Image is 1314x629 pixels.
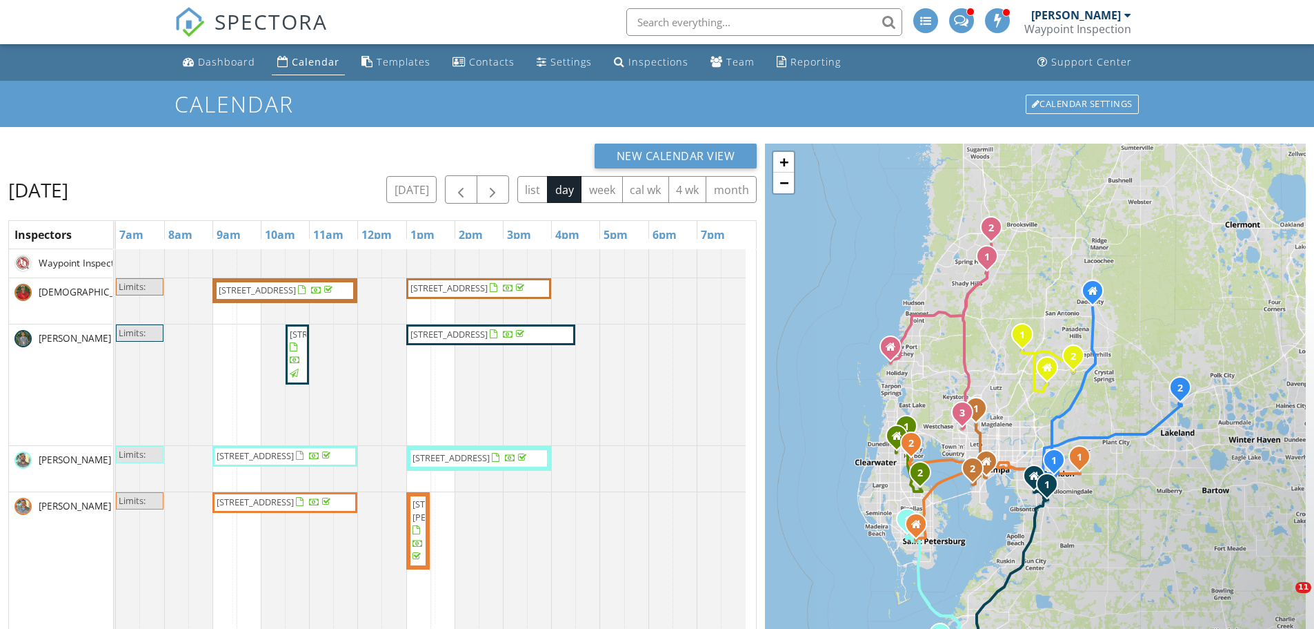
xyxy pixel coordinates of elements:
span: [STREET_ADDRESS] [217,496,294,508]
div: 170 Voltaire Dr, Spring Hill, FL 34609 [987,256,995,264]
i: 3 [959,409,965,418]
h2: [DATE] [8,176,68,204]
div: 4205 Wayside Willow Ct, Tampa, FL 33618 [976,408,984,416]
i: 2 [1071,352,1076,362]
div: Waypoint Inspection [1024,22,1131,36]
div: Contacts [469,55,515,68]
a: 10am [261,224,299,246]
span: [STREET_ADDRESS] [219,284,296,296]
i: 1 [1019,331,1025,340]
button: cal wk [622,176,669,203]
div: Settings [550,55,592,68]
span: Limits: [119,494,146,507]
div: 720 Westwood Cir, Brandon, FL 33511 [1054,460,1062,468]
div: 9014 Mountain Magnolia Dr, Riverview FL 33578 [1034,476,1042,484]
a: Reporting [771,50,846,75]
a: 7pm [697,224,728,246]
span: [DEMOGRAPHIC_DATA][PERSON_NAME] [36,285,216,299]
a: Dashboard [177,50,261,75]
span: Limits: [119,448,146,461]
input: Search everything... [626,8,902,36]
i: 1 [984,253,990,262]
button: Previous day [445,175,477,204]
span: Limits: [119,280,146,293]
button: Next day [477,175,509,204]
div: 15307 state st Brooksville FL 34604, Brooksville, FL 34601 [991,227,999,235]
i: 1 [1051,456,1057,466]
div: Dashboard [198,55,255,68]
i: 2 [970,465,975,474]
span: Waypoint Inspection [36,256,130,270]
img: jim_parsons_1.jpeg [14,498,32,515]
div: Templates [377,55,430,68]
div: [PERSON_NAME] [1031,8,1121,22]
i: 2 [988,224,994,233]
i: 1 [973,405,979,414]
i: 2 [1177,384,1183,394]
a: Team [705,50,760,75]
button: [DATE] [386,176,437,203]
a: 6pm [649,224,680,246]
div: 1932 Meadow Dr, Clearwater Fl 33763 [897,436,905,444]
a: 2pm [455,224,486,246]
button: week [581,176,623,203]
span: [STREET_ADDRESS] [410,282,488,294]
a: 11am [310,224,347,246]
span: [STREET_ADDRESS] [217,449,294,462]
div: 11103 Indian Oaks Dr , Tampa, FL 33625 [962,412,970,420]
div: 3607 W Renellie Cir , Tampa, FL 33629 [973,468,981,476]
div: Calendar Settings [1026,95,1139,114]
a: Support Center [1032,50,1137,75]
iframe: Intercom live chat [1267,582,1300,615]
div: 2583 Burntfork Dr, Clearwater, FL 33761 [906,426,915,434]
a: Settings [531,50,597,75]
div: 14196 Whisperwood Dr, Clearwater, FL 33762 [920,472,928,481]
img: ross_1.jpeg [14,452,32,469]
div: 19261 Stone Hedge Dr, Tampa Fl 33647 [1047,367,1055,376]
span: [STREET_ADDRESS] [290,328,367,340]
i: 1 [1044,481,1050,490]
button: month [706,176,757,203]
a: 12pm [358,224,395,246]
div: 2506 W Stroud Ave APT# 107, Tampa FL 33619 [986,461,995,470]
img: screenshot_20250418_164326.png [14,255,32,272]
span: [PERSON_NAME] [36,331,114,345]
span: SPECTORA [215,7,328,36]
a: 3pm [504,224,535,246]
a: 7am [116,224,147,246]
a: Calendar [272,50,345,75]
div: 11107 Riverview Dr, Riverview, FL 33578 [1047,484,1055,492]
span: [STREET_ADDRESS] [412,452,490,464]
button: day [547,176,581,203]
a: Inspections [608,50,694,75]
span: 11 [1295,582,1311,593]
a: 4pm [552,224,583,246]
a: Zoom in [773,152,794,173]
div: 5365 River Rock Rd, Lakeland, FL 33809 [1180,387,1188,396]
span: [PERSON_NAME] [36,453,114,467]
a: Contacts [447,50,520,75]
div: Team [726,55,755,68]
div: Support Center [1051,55,1132,68]
div: 13390 Willingham Loop, Dade City Fl 33525 [1093,291,1101,299]
span: Inspectors [14,227,72,242]
a: 8am [165,224,196,246]
a: Templates [356,50,436,75]
a: 5pm [600,224,631,246]
i: 1 [904,516,910,525]
a: Calendar Settings [1024,93,1140,115]
div: 209 Dragons Fire Pl, Valrico, FL 33594 [1079,456,1088,465]
span: [STREET_ADDRESS] [410,328,488,340]
a: Zoom out [773,173,794,193]
button: 4 wk [668,176,707,203]
h1: Calendar [175,92,1140,116]
i: 1 [1077,453,1082,463]
a: 1pm [407,224,438,246]
div: 3920 2nd Ave N, St Petersburg Fl 33713 [916,524,924,532]
span: Limits: [119,327,146,339]
button: New Calendar View [595,144,757,168]
a: SPECTORA [175,19,328,48]
div: 3310 San Pedro St, Clearwater, FL 33759 [911,443,919,451]
img: casey_4.jpeg [14,330,32,347]
i: 2 [908,439,914,449]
